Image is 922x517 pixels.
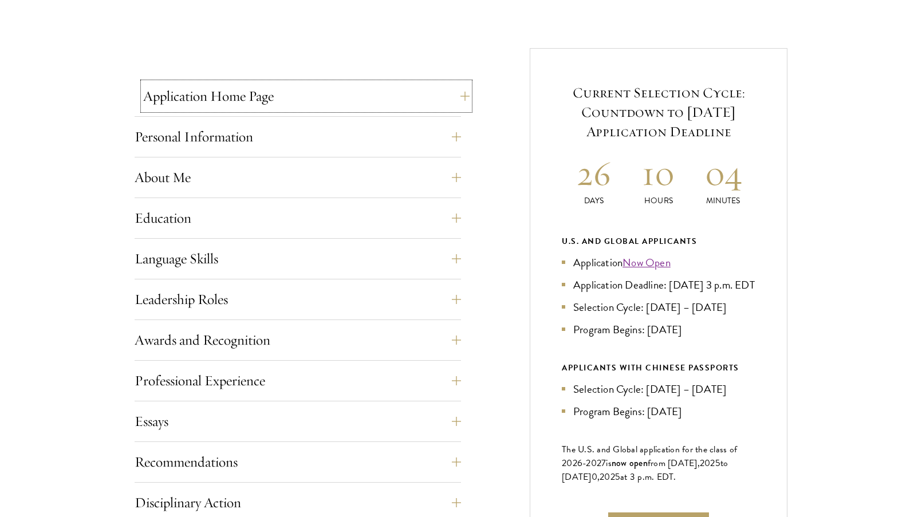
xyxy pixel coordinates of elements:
[135,326,461,354] button: Awards and Recognition
[592,470,597,484] span: 0
[135,245,461,273] button: Language Skills
[622,254,671,271] a: Now Open
[648,456,700,470] span: from [DATE],
[135,448,461,476] button: Recommendations
[715,456,720,470] span: 5
[562,152,627,195] h2: 26
[597,470,600,484] span: ,
[615,470,620,484] span: 5
[582,456,601,470] span: -202
[135,164,461,191] button: About Me
[135,286,461,313] button: Leadership Roles
[562,321,755,338] li: Program Begins: [DATE]
[135,408,461,435] button: Essays
[562,403,755,420] li: Program Begins: [DATE]
[562,277,755,293] li: Application Deadline: [DATE] 3 p.m. EDT
[135,489,461,516] button: Disciplinary Action
[143,82,470,110] button: Application Home Page
[562,83,755,141] h5: Current Selection Cycle: Countdown to [DATE] Application Deadline
[562,254,755,271] li: Application
[562,381,755,397] li: Selection Cycle: [DATE] – [DATE]
[627,152,691,195] h2: 10
[606,456,612,470] span: is
[620,470,676,484] span: at 3 p.m. EDT.
[562,456,728,484] span: to [DATE]
[700,456,715,470] span: 202
[135,204,461,232] button: Education
[562,361,755,375] div: APPLICANTS WITH CHINESE PASSPORTS
[577,456,582,470] span: 6
[600,470,615,484] span: 202
[627,195,691,207] p: Hours
[135,367,461,394] button: Professional Experience
[612,456,648,469] span: now open
[562,443,737,470] span: The U.S. and Global application for the class of 202
[601,456,606,470] span: 7
[691,195,755,207] p: Minutes
[691,152,755,195] h2: 04
[562,234,755,248] div: U.S. and Global Applicants
[562,195,627,207] p: Days
[562,299,755,315] li: Selection Cycle: [DATE] – [DATE]
[135,123,461,151] button: Personal Information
